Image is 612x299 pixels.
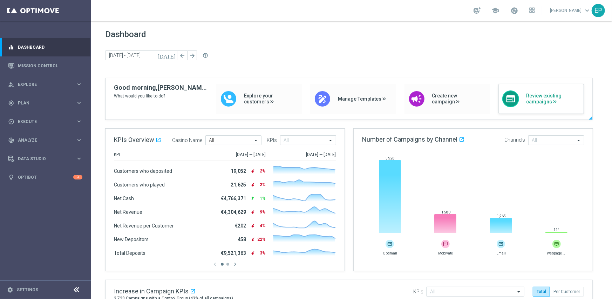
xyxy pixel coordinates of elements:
span: Analyze [18,138,76,142]
span: Explore [18,82,76,87]
div: Explore [8,81,76,88]
button: play_circle_outline Execute keyboard_arrow_right [8,119,83,124]
div: Execute [8,118,76,125]
i: keyboard_arrow_right [76,155,82,162]
a: Optibot [18,168,73,186]
i: track_changes [8,137,14,143]
a: Dashboard [18,38,82,56]
div: Optibot [8,168,82,186]
span: school [491,7,499,14]
a: Settings [17,288,38,292]
div: Data Studio [8,156,76,162]
i: person_search [8,81,14,88]
div: Mission Control [8,56,82,75]
button: track_changes Analyze keyboard_arrow_right [8,137,83,143]
div: 3 [73,175,82,179]
i: gps_fixed [8,100,14,106]
span: Data Studio [18,157,76,161]
button: gps_fixed Plan keyboard_arrow_right [8,100,83,106]
i: equalizer [8,44,14,50]
i: settings [7,287,13,293]
span: keyboard_arrow_down [583,7,591,14]
div: Analyze [8,137,76,143]
a: [PERSON_NAME]keyboard_arrow_down [549,5,592,16]
span: Execute [18,120,76,124]
div: Dashboard [8,38,82,56]
span: Plan [18,101,76,105]
button: Mission Control [8,63,83,69]
button: lightbulb Optibot 3 [8,175,83,180]
i: lightbulb [8,174,14,181]
i: play_circle_outline [8,118,14,125]
i: keyboard_arrow_right [76,81,82,88]
i: keyboard_arrow_right [76,100,82,106]
button: equalizer Dashboard [8,45,83,50]
button: person_search Explore keyboard_arrow_right [8,82,83,87]
i: keyboard_arrow_right [76,118,82,125]
button: Data Studio keyboard_arrow_right [8,156,83,162]
div: Plan [8,100,76,106]
a: Mission Control [18,56,82,75]
i: keyboard_arrow_right [76,137,82,143]
div: EP [592,4,605,17]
